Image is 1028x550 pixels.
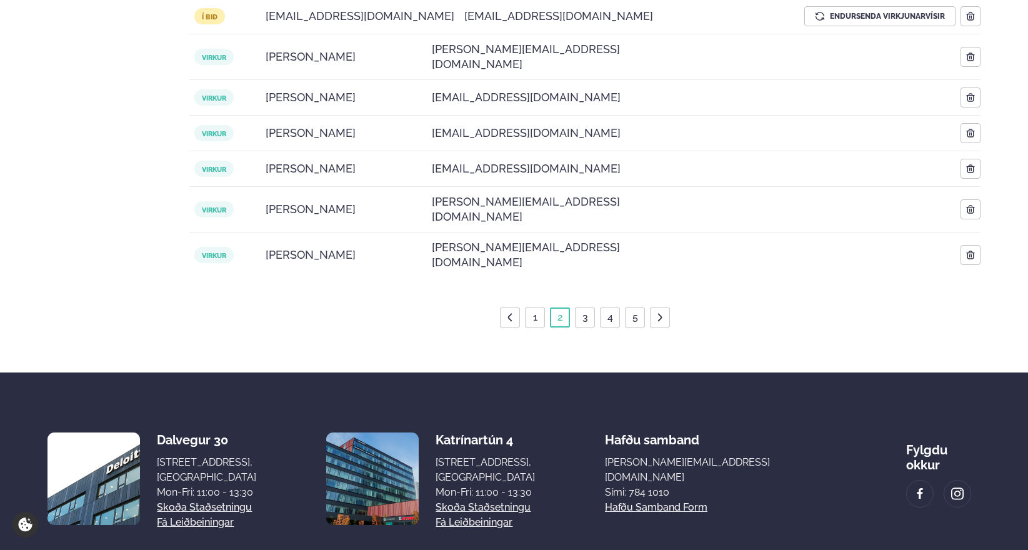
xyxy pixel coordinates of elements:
[605,500,707,515] a: Hafðu samband form
[432,42,634,72] span: [PERSON_NAME][EMAIL_ADDRESS][DOMAIN_NAME]
[436,432,535,447] div: Katrínartún 4
[605,485,837,500] p: Sími: 784 1010
[436,485,535,500] div: Mon-Fri: 11:00 - 13:30
[436,515,512,530] a: Fá leiðbeiningar
[432,240,634,270] span: [PERSON_NAME][EMAIL_ADDRESS][DOMAIN_NAME]
[432,161,621,176] span: [EMAIL_ADDRESS][DOMAIN_NAME]
[194,247,234,263] span: virkur
[436,500,531,515] a: Skoða staðsetningu
[194,125,234,141] span: virkur
[432,90,621,105] span: [EMAIL_ADDRESS][DOMAIN_NAME]
[907,481,933,507] a: image alt
[436,455,535,485] div: [STREET_ADDRESS], [GEOGRAPHIC_DATA]
[157,455,256,485] div: [STREET_ADDRESS], [GEOGRAPHIC_DATA]
[194,8,225,24] span: í bið
[266,161,356,176] span: [PERSON_NAME]
[194,49,234,65] span: virkur
[464,9,653,24] span: [EMAIL_ADDRESS][DOMAIN_NAME]
[194,161,234,177] span: virkur
[804,6,956,26] button: Endursenda virkjunarvísir
[194,89,234,106] span: virkur
[326,432,419,525] img: image alt
[266,49,356,64] span: [PERSON_NAME]
[266,90,356,105] span: [PERSON_NAME]
[630,307,641,327] a: 5
[913,487,927,501] img: image alt
[555,307,566,327] a: 2
[266,9,454,24] span: [EMAIL_ADDRESS][DOMAIN_NAME]
[12,512,38,537] a: Cookie settings
[830,11,945,22] span: Endursenda virkjunarvísir
[605,455,837,485] a: [PERSON_NAME][EMAIL_ADDRESS][DOMAIN_NAME]
[580,307,591,327] a: 3
[432,126,621,141] span: [EMAIL_ADDRESS][DOMAIN_NAME]
[605,307,616,327] a: 4
[194,201,234,217] span: virkur
[944,481,971,507] a: image alt
[266,126,356,141] span: [PERSON_NAME]
[157,432,256,447] div: Dalvegur 30
[906,432,981,472] div: Fylgdu okkur
[266,202,356,217] span: [PERSON_NAME]
[266,247,356,262] span: [PERSON_NAME]
[157,515,234,530] a: Fá leiðbeiningar
[432,194,634,224] span: [PERSON_NAME][EMAIL_ADDRESS][DOMAIN_NAME]
[605,422,699,447] span: Hafðu samband
[951,487,964,501] img: image alt
[157,485,256,500] div: Mon-Fri: 11:00 - 13:30
[531,307,540,327] a: 1
[47,432,140,525] img: image alt
[157,500,252,515] a: Skoða staðsetningu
